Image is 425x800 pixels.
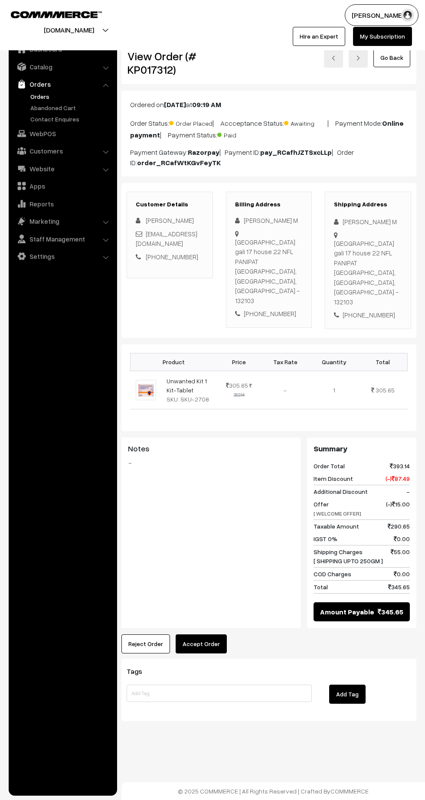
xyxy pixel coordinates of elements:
[137,158,221,167] b: order_RCafWtKGvFeyTK
[11,59,114,75] a: Catalog
[11,126,114,141] a: WebPOS
[284,117,327,128] span: Awaiting
[188,148,219,157] b: Razorpay
[235,201,303,208] h3: Billing Address
[356,56,361,61] img: right-arrow.png
[314,510,361,517] span: [ WELCOME OFFER]
[235,237,303,306] div: [GEOGRAPHIC_DATA] gali 17 house 22 NFL PANIPAT [GEOGRAPHIC_DATA], [GEOGRAPHIC_DATA], [GEOGRAPHIC_...
[378,607,403,617] span: 345.65
[314,500,361,518] span: Offer
[131,353,217,371] th: Product
[334,310,402,320] div: [PHONE_NUMBER]
[136,201,204,208] h3: Customer Details
[28,92,114,101] a: Orders
[334,217,402,227] div: [PERSON_NAME] M
[192,100,221,109] b: 09:19 AM
[310,353,358,371] th: Quantity
[314,569,351,578] span: COD Charges
[320,607,374,617] span: Amount Payable
[11,11,102,18] img: COMMMERCE
[314,582,328,591] span: Total
[130,99,408,110] p: Ordered on at
[11,231,114,247] a: Staff Management
[358,353,407,371] th: Total
[334,201,402,208] h3: Shipping Address
[333,386,335,394] span: 1
[128,444,294,454] h3: Notes
[314,522,359,531] span: Taxable Amount
[314,474,353,483] span: Item Discount
[176,634,227,653] button: Accept Order
[11,143,114,159] a: Customers
[146,253,198,261] a: [PHONE_NUMBER]
[329,685,366,704] button: Add Tag
[314,534,337,543] span: IGST 0%
[28,103,114,112] a: Abandoned Cart
[167,395,212,404] div: SKU: SKU-2708
[314,547,383,565] span: Shipping Charges [ SHIPPING UPTO 250GM ]
[136,380,156,400] img: UNWANTED KIT.jpeg
[376,386,395,394] span: 305.65
[401,9,414,22] img: user
[314,444,410,454] h3: Summary
[11,76,114,92] a: Orders
[391,547,410,565] span: 55.00
[331,56,336,61] img: left-arrow.png
[11,161,114,176] a: Website
[130,147,408,168] p: Payment Gateway: | Payment ID: | Order ID:
[226,382,248,389] span: 305.65
[127,667,153,676] span: Tags
[146,216,194,224] span: [PERSON_NAME]
[13,19,124,41] button: [DOMAIN_NAME]
[388,582,410,591] span: 345.65
[261,353,310,371] th: Tax Rate
[345,4,418,26] button: [PERSON_NAME]
[164,100,186,109] b: [DATE]
[121,782,425,800] footer: © 2025 COMMMERCE | All Rights Reserved | Crafted By
[330,787,369,795] a: COMMMERCE
[373,48,410,67] a: Go Back
[11,248,114,264] a: Settings
[217,128,261,140] span: Paid
[128,457,294,468] blockquote: -
[390,461,410,470] span: 393.14
[169,117,212,128] span: Order Placed
[130,117,408,140] p: Order Status: | Accceptance Status: | Payment Mode: | Payment Status:
[314,487,368,496] span: Additional Discount
[394,534,410,543] span: 0.00
[121,634,170,653] button: Reject Order
[260,148,332,157] b: pay_RCafhJZTSxcLLp
[11,178,114,194] a: Apps
[167,377,207,394] a: Unwanted Kit 1 Kit-Tablet
[334,238,402,307] div: [GEOGRAPHIC_DATA] gali 17 house 22 NFL PANIPAT [GEOGRAPHIC_DATA], [GEOGRAPHIC_DATA], [GEOGRAPHIC_...
[127,685,312,702] input: Add Tag
[235,309,303,319] div: [PHONE_NUMBER]
[386,500,410,518] span: (-) 15.00
[11,9,87,19] a: COMMMERCE
[353,27,412,46] a: My Subscription
[11,196,114,212] a: Reports
[406,487,410,496] span: -
[235,216,303,225] div: [PERSON_NAME] M
[11,213,114,229] a: Marketing
[261,371,310,409] td: -
[394,569,410,578] span: 0.00
[127,49,213,76] h2: View Order (# KP017312)
[386,474,410,483] span: (-) 87.49
[293,27,345,46] a: Hire an Expert
[388,522,410,531] span: 290.65
[217,353,261,371] th: Price
[314,461,345,470] span: Order Total
[28,114,114,124] a: Contact Enquires
[136,230,197,248] a: [EMAIL_ADDRESS][DOMAIN_NAME]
